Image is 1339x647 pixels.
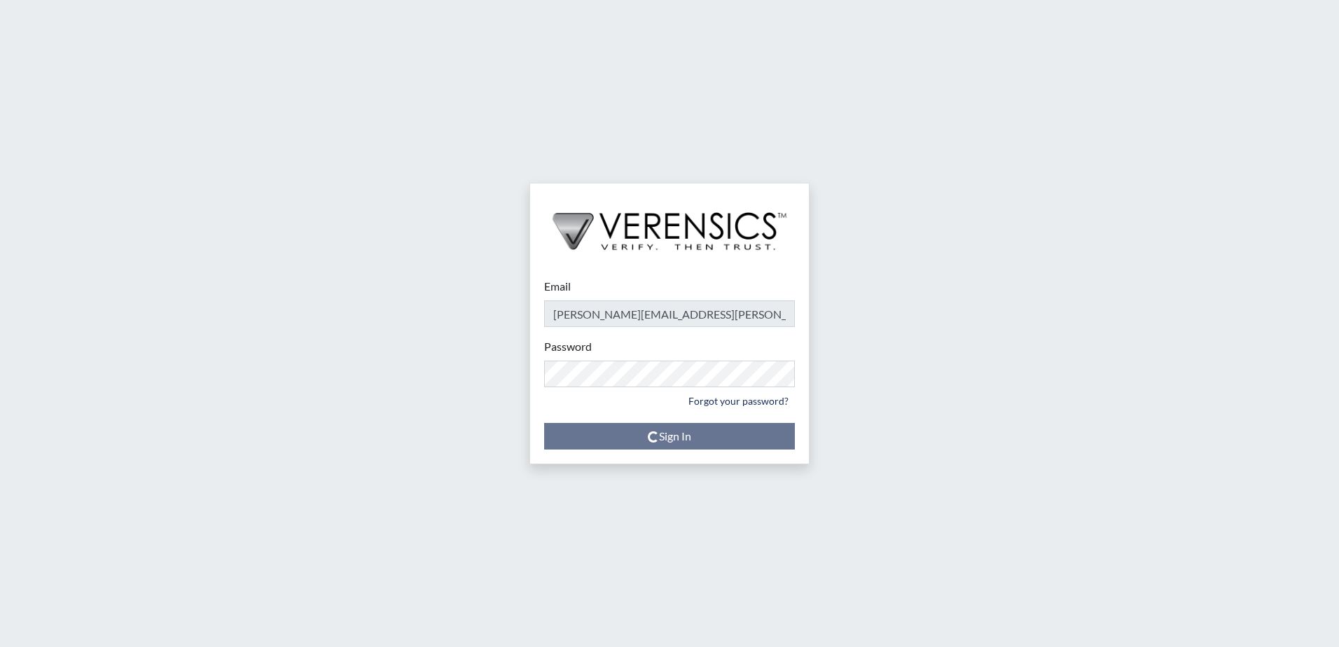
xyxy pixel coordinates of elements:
a: Forgot your password? [682,390,795,412]
label: Password [544,338,592,355]
button: Sign In [544,423,795,450]
input: Email [544,300,795,327]
label: Email [544,278,571,295]
img: logo-wide-black.2aad4157.png [530,183,809,265]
